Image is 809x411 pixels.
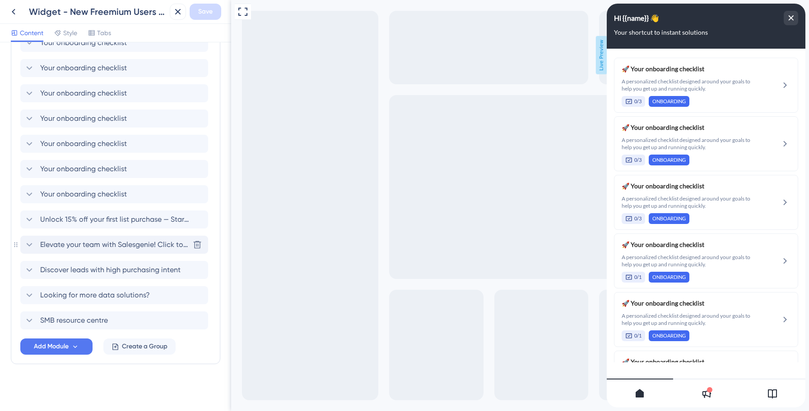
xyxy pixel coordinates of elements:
[20,27,43,38] span: Content
[40,265,181,275] span: Discover leads with high purchasing intent
[61,4,64,11] div: 3
[28,94,35,101] span: 0/3
[20,261,211,279] div: Discover leads with high purchasing intent
[20,34,211,52] div: Your onboarding checklist
[20,84,211,102] div: Your onboarding checklist
[103,338,176,355] button: Create a Group
[15,353,150,364] span: 🚀 Your onboarding checklist
[29,5,166,18] div: Widget - New Freemium Users (Post internal Feedback)
[15,133,150,147] span: A personalized checklist designed around your goals to help you get up and running quickly.
[40,113,127,124] span: Your onboarding checklist
[40,239,189,250] span: Elevate your team with Salesgenie! Click to know how
[15,236,150,279] div: Your onboarding checklist
[46,94,79,101] span: ONBOARDING
[20,210,211,228] div: Unlock 15% off your first list purchase — Start growing smarter [DATE]!
[7,8,52,21] span: Hi {{name}} 👋
[46,153,79,160] span: ONBOARDING
[15,236,150,247] span: 🚀 Your onboarding checklist
[40,189,127,200] span: Your onboarding checklist
[20,286,211,304] div: Looking for more data solutions?
[40,63,127,73] span: Your onboarding checklist
[20,2,55,13] span: Growth Hub
[28,211,35,219] span: 0/3
[28,153,35,160] span: 0/3
[15,250,150,265] span: A personalized checklist designed around your goals to help you get up and running quickly.
[15,177,150,220] div: Your onboarding checklist
[15,353,150,396] div: Your onboarding checklist
[20,160,211,178] div: Your onboarding checklist
[40,164,127,174] span: Your onboarding checklist
[15,119,150,162] div: Your onboarding checklist
[15,309,150,323] span: A personalized checklist designed around your goals to help you get up and running quickly.
[20,110,211,128] div: Your onboarding checklist
[198,6,213,17] span: Save
[122,341,167,352] span: Create a Group
[28,329,35,336] span: 0/1
[15,177,150,188] span: 🚀 Your onboarding checklist
[20,236,211,254] div: Elevate your team with Salesgenie! Click to know how
[40,214,189,225] span: Unlock 15% off your first list purchase — Start growing smarter [DATE]!
[20,185,211,203] div: Your onboarding checklist
[20,338,93,355] button: Add Module
[15,192,150,206] span: A personalized checklist designed around your goals to help you get up and running quickly.
[40,138,127,149] span: Your onboarding checklist
[177,7,191,22] div: close resource center
[365,36,376,74] span: Live Preview
[20,135,211,153] div: Your onboarding checklist
[34,341,69,352] span: Add Module
[40,37,127,48] span: Your onboarding checklist
[28,270,35,277] span: 0/1
[40,88,127,99] span: Your onboarding checklist
[40,290,150,301] span: Looking for more data solutions?
[15,60,150,71] span: 🚀 Your onboarding checklist
[190,4,221,20] button: Save
[97,27,111,38] span: Tabs
[15,294,150,305] span: 🚀 Your onboarding checklist
[15,119,150,129] span: 🚀 Your onboarding checklist
[15,60,150,103] div: Your onboarding checklist
[46,329,79,336] span: ONBOARDING
[15,74,150,89] span: A personalized checklist designed around your goals to help you get up and running quickly.
[46,211,79,219] span: ONBOARDING
[20,311,211,329] div: SMB resource centre
[40,315,108,326] span: SMB resource centre
[20,59,211,77] div: Your onboarding checklist
[46,270,79,277] span: ONBOARDING
[63,27,77,38] span: Style
[15,294,150,338] div: Your onboarding checklist
[7,25,101,32] span: Your shortcut to instant solutions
